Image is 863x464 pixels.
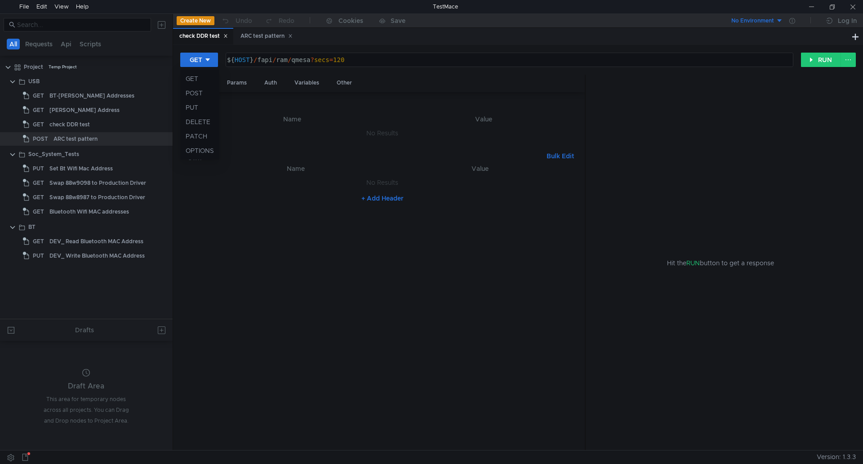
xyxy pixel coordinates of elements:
[180,100,219,115] li: PUT
[180,115,219,129] li: DELETE
[180,86,219,100] li: POST
[180,71,219,86] li: GET
[180,129,219,143] li: PATCH
[180,143,219,158] li: OPTIONS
